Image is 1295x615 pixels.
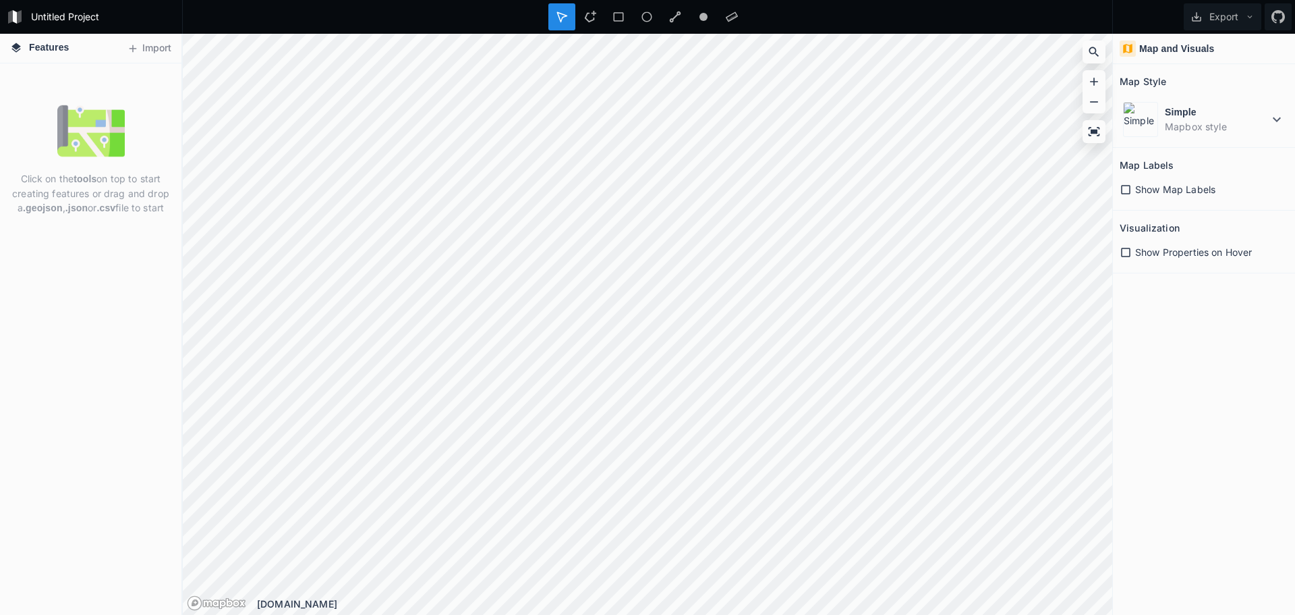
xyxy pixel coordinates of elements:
[10,171,171,215] p: Click on the on top to start creating features or drag and drop a , or file to start
[23,203,63,213] strong: .geojson
[1184,3,1261,30] button: Export
[74,173,96,184] strong: tools
[1123,102,1158,137] img: Simple
[1120,217,1180,238] h2: Visualization
[120,38,178,59] button: Import
[187,595,246,611] a: Mapbox logo
[1120,155,1174,176] h2: Map Labels
[1135,182,1215,196] span: Show Map Labels
[57,97,125,165] img: empty
[1135,245,1252,259] span: Show Properties on Hover
[1165,119,1269,134] dd: Mapbox style
[96,203,115,213] strong: .csv
[29,41,69,55] span: Features
[1165,105,1269,119] dt: Simple
[1120,71,1166,92] h2: Map Style
[257,597,1112,611] div: [DOMAIN_NAME]
[65,203,88,213] strong: .json
[1139,42,1215,56] h4: Map and Visuals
